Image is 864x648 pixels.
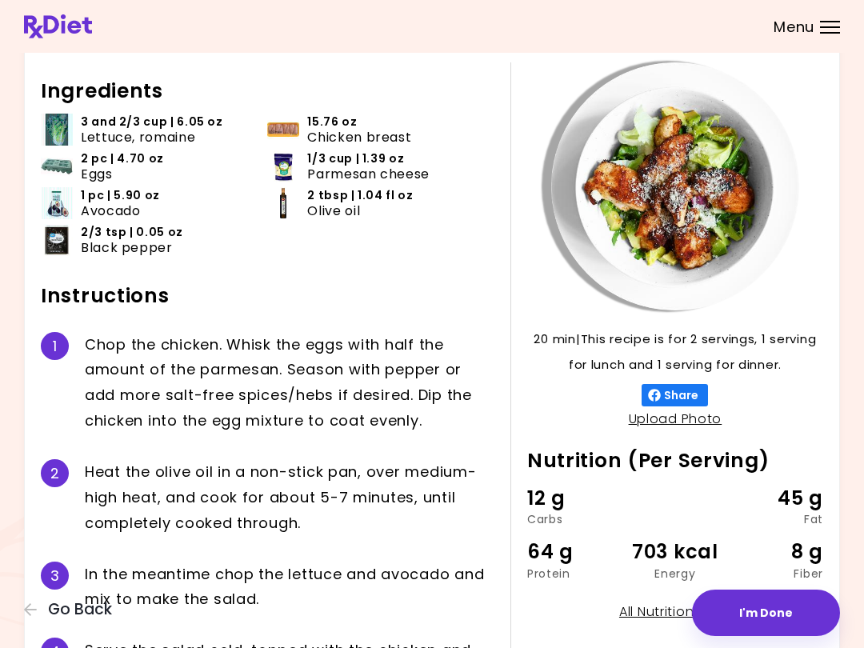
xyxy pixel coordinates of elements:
[81,114,223,130] span: 3 and 2/3 cup | 6.05 oz
[725,568,823,579] div: Fiber
[725,483,823,514] div: 45 g
[85,459,494,536] div: H e a t t h e o l i v e o i l i n a n o n - s t i c k p a n , o v e r m e d i u m - h i g h h e a...
[527,448,823,474] h2: Nutrition (Per Serving)
[48,601,112,618] span: Go Back
[629,410,722,428] a: Upload Photo
[41,459,69,487] div: 2
[41,562,69,590] div: 3
[307,188,413,203] span: 2 tbsp | 1.04 fl oz
[642,384,708,406] button: Share
[527,326,823,378] p: 20 min | This recipe is for 2 servings, 1 serving for lunch and 1 serving for dinner.
[692,590,840,636] button: I'm Done
[41,332,69,360] div: 1
[81,188,160,203] span: 1 pc | 5.90 oz
[81,166,113,182] span: Eggs
[661,389,702,402] span: Share
[527,514,626,525] div: Carbs
[527,537,626,567] div: 64 g
[626,537,724,567] div: 703 kcal
[307,203,360,218] span: Olive oil
[307,114,357,130] span: 15.76 oz
[81,203,140,218] span: Avocado
[81,130,195,145] span: Lettuce, romaine
[626,568,724,579] div: Energy
[527,483,626,514] div: 12 g
[24,14,92,38] img: RxDiet
[774,20,814,34] span: Menu
[85,332,494,434] div: C h o p t h e c h i c k e n . W h i s k t h e e g g s w i t h h a l f t h e a m o u n t o f t h e...
[527,568,626,579] div: Protein
[307,166,430,182] span: Parmesan cheese
[41,283,494,309] h2: Instructions
[307,151,404,166] span: 1/3 cup | 1.39 oz
[307,130,411,145] span: Chicken breast
[725,537,823,567] div: 8 g
[81,151,164,166] span: 2 pc | 4.70 oz
[725,514,823,525] div: Fat
[81,225,183,240] span: 2/3 tsp | 0.05 oz
[619,602,731,621] a: All Nutrition Data
[81,240,173,255] span: Black pepper
[41,78,494,104] h2: Ingredients
[85,562,494,613] div: I n t h e m e a n t i m e c h o p t h e l e t t u c e a n d a v o c a d o a n d m i x t o m a k e...
[24,601,120,618] button: Go Back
